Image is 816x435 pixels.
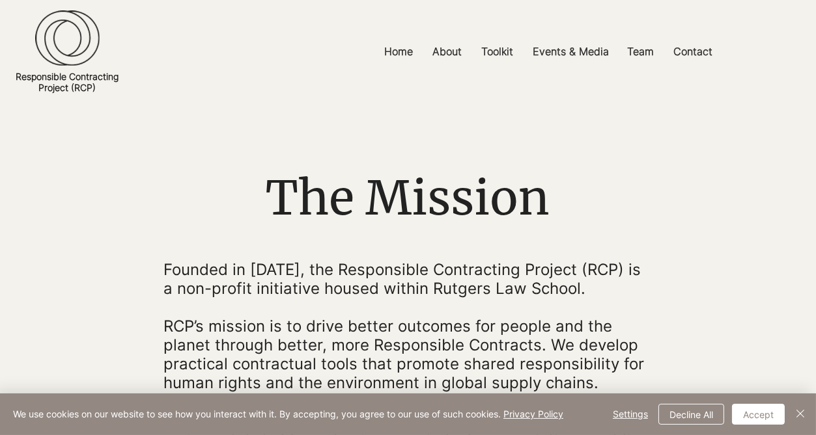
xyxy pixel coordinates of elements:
a: Privacy Policy [503,408,563,419]
p: About [427,37,469,66]
p: Events & Media [527,37,616,66]
p: Toolkit [475,37,520,66]
span: Settings [613,404,648,424]
button: Close [793,404,808,425]
p: Home [378,37,420,66]
a: Contact [664,37,723,66]
a: Responsible ContractingProject (RCP) [16,71,119,93]
a: Home [375,37,423,66]
a: About [423,37,472,66]
span: We use cookies on our website to see how you interact with it. By accepting, you agree to our use... [13,408,563,420]
img: Close [793,406,808,421]
a: Toolkit [472,37,524,66]
span: The Mission [266,168,550,228]
p: Team [621,37,661,66]
button: Accept [732,404,785,425]
a: Events & Media [524,37,618,66]
p: Contact [668,37,720,66]
button: Decline All [658,404,724,425]
span: RCP’s mission is to drive better outcomes for people and the planet through better, more Responsi... [163,317,644,392]
nav: Site [281,37,816,66]
a: Team [618,37,664,66]
span: Founded in [DATE], the Responsible Contracting Project (RCP) is a non-profit initiative housed wi... [163,260,641,298]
